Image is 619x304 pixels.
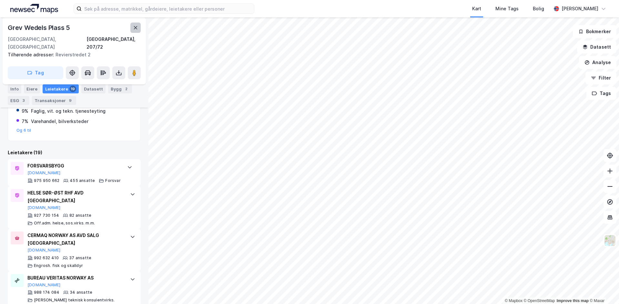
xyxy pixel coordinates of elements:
div: 2 [123,86,129,92]
div: 37 ansatte [69,255,91,261]
div: Datasett [81,84,106,93]
div: BUREAU VERITAS NORWAY AS [27,274,124,282]
img: Z [604,234,616,247]
div: Leietakere [43,84,79,93]
button: Tags [586,87,616,100]
button: [DOMAIN_NAME] [27,170,61,176]
div: 19 [69,86,76,92]
div: 3 [20,97,27,104]
a: OpenStreetMap [524,299,555,303]
div: 988 174 084 [34,290,59,295]
div: Eiere [24,84,40,93]
div: 9 [67,97,74,104]
div: Info [8,84,21,93]
div: Leietakere (19) [8,149,141,157]
div: 34 ansatte [70,290,92,295]
button: [DOMAIN_NAME] [27,282,61,288]
div: [GEOGRAPHIC_DATA], [GEOGRAPHIC_DATA] [8,35,86,51]
iframe: Chat Widget [587,273,619,304]
div: HELSE SØR-ØST RHF AVD [GEOGRAPHIC_DATA] [27,189,124,204]
button: [DOMAIN_NAME] [27,205,61,210]
div: Bolig [533,5,544,13]
div: Engrosh. fisk og skalldyr [34,263,83,268]
a: Mapbox [505,299,523,303]
div: [GEOGRAPHIC_DATA], 207/72 [86,35,141,51]
div: 82 ansatte [69,213,91,218]
div: [PERSON_NAME] teknisk konsulentvirks. [34,298,115,303]
img: logo.a4113a55bc3d86da70a041830d287a7e.svg [10,4,58,14]
div: Revierstredet 2 [8,51,136,59]
div: 7% [22,118,28,125]
span: Tilhørende adresser: [8,52,56,57]
div: FORSVARSBYGG [27,162,121,170]
input: Søk på adresse, matrikkel, gårdeiere, leietakere eller personer [82,4,254,14]
div: Kart [472,5,481,13]
div: Off.adm. helse, sos.virks. m.m. [34,221,95,226]
div: Varehandel, bilverksteder [31,118,88,125]
div: [PERSON_NAME] [562,5,598,13]
div: Grev Wedels Plass 5 [8,23,71,33]
div: 975 950 662 [34,178,59,183]
div: Mine Tags [495,5,519,13]
div: 992 632 410 [34,255,59,261]
div: ESG [8,96,29,105]
div: 927 730 154 [34,213,59,218]
div: CERMAQ NORWAY AS AVD SALG [GEOGRAPHIC_DATA] [27,232,124,247]
button: Bokmerker [573,25,616,38]
div: 455 ansatte [70,178,95,183]
div: Forsvar [105,178,120,183]
button: Datasett [577,41,616,53]
button: Filter [585,71,616,84]
a: Improve this map [557,299,589,303]
div: Faglig, vit. og tekn. tjenesteyting [31,107,106,115]
div: Bygg [108,84,132,93]
div: 9% [22,107,28,115]
button: Tag [8,66,63,79]
button: Analyse [579,56,616,69]
button: Og 6 til [16,128,31,133]
div: Transaksjoner [32,96,76,105]
button: [DOMAIN_NAME] [27,248,61,253]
